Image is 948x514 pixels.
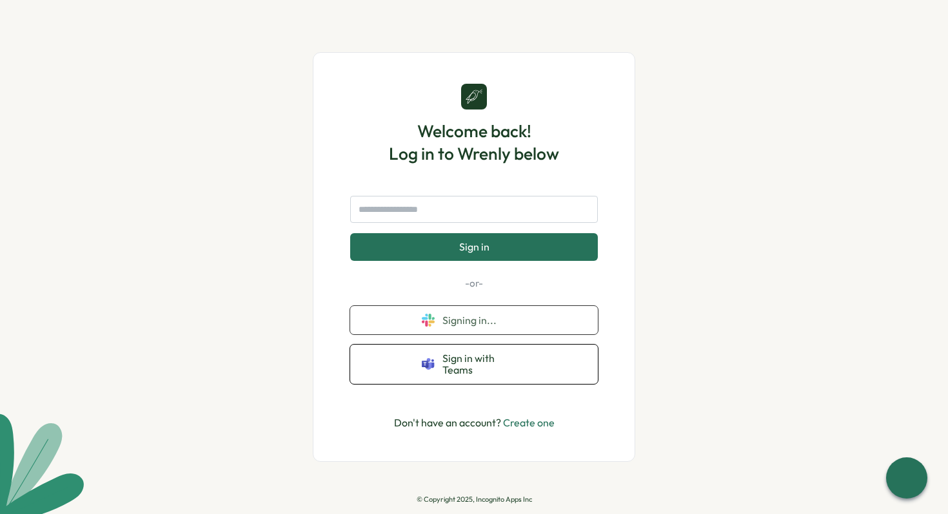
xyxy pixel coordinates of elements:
button: Sign in with Teams [350,345,598,384]
span: Sign in [459,241,489,252]
p: © Copyright 2025, Incognito Apps Inc [417,495,532,504]
p: Don't have an account? [394,415,555,431]
span: Sign in with Teams [442,352,526,376]
h1: Welcome back! Log in to Wrenly below [389,120,559,165]
button: Signing in... [350,306,598,334]
p: -or- [350,276,598,290]
a: Create one [503,416,555,429]
span: Signing in... [442,314,526,326]
button: Sign in [350,233,598,260]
